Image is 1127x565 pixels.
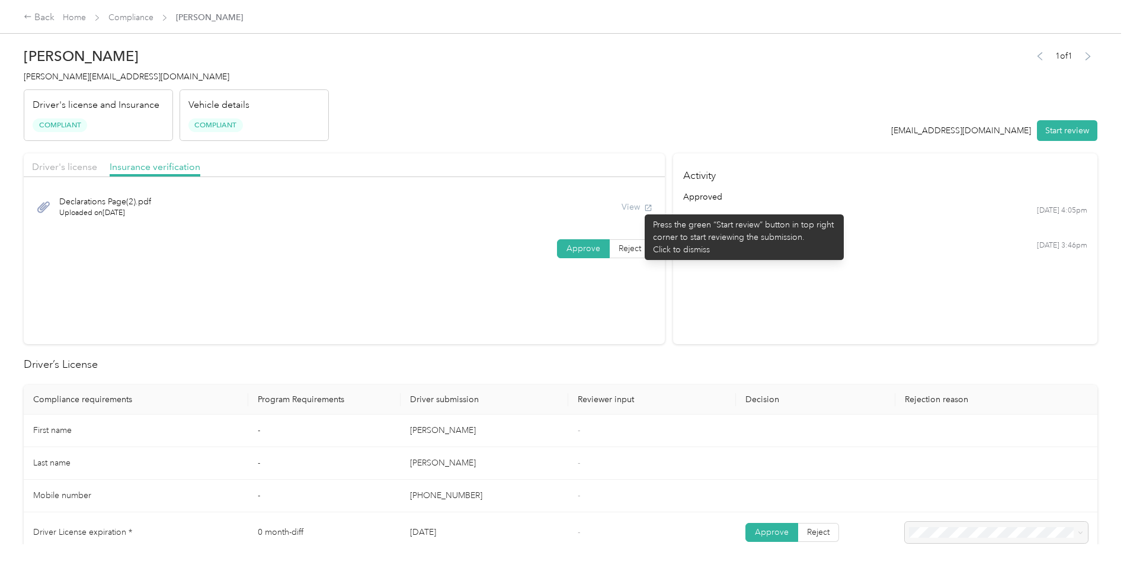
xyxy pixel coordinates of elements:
td: - [248,447,401,480]
div: approved [683,226,1087,239]
th: Decision [736,385,896,415]
p: Vehicle details [188,98,249,113]
span: Compliant [33,118,87,132]
span: Uploaded on [DATE] [59,208,151,219]
span: Compliant [188,118,243,132]
span: - [578,527,580,537]
span: Reject [619,243,641,253]
th: Rejection reason [895,385,1097,415]
th: Reviewer input [568,385,736,415]
a: Compliance [108,12,153,23]
span: Approve [755,527,789,537]
td: Mobile number [24,480,248,512]
span: - [578,490,580,500]
td: [DATE] [401,512,568,553]
td: First name [24,415,248,447]
span: Driver License expiration * [33,527,132,537]
td: - [248,415,401,447]
th: Driver submission [401,385,568,415]
div: approved [683,191,1087,203]
span: Last name [33,458,71,468]
span: [PERSON_NAME][EMAIL_ADDRESS][DOMAIN_NAME] [24,72,229,82]
div: [EMAIL_ADDRESS][DOMAIN_NAME] [891,124,1031,137]
span: [PERSON_NAME] [176,11,243,24]
div: Back [24,11,55,25]
span: Declarations Page(2).pdf [59,195,151,208]
span: 1 of 1 [1055,50,1072,62]
span: First name [33,425,72,435]
td: [PERSON_NAME] [401,447,568,480]
a: Home [63,12,86,23]
th: Program Requirements [248,385,401,415]
td: Driver License expiration * [24,512,248,553]
button: Start review [1037,120,1097,141]
h2: Driver’s License [24,357,1097,373]
h2: [PERSON_NAME] [24,48,329,65]
p: Driver's license and Insurance [33,98,159,113]
span: Insurance verification [110,161,200,172]
time: [DATE] 4:05pm [1037,206,1087,216]
td: [PERSON_NAME] [401,415,568,447]
td: Last name [24,447,248,480]
h4: Activity [673,153,1097,191]
th: Compliance requirements [24,385,248,415]
iframe: Everlance-gr Chat Button Frame [1061,499,1127,565]
td: 0 month-diff [248,512,401,553]
time: [DATE] 3:46pm [1037,240,1087,251]
td: - [248,480,401,512]
span: Driver's license [32,161,97,172]
span: - [578,458,580,468]
span: Reject [807,527,830,537]
span: - [578,425,580,435]
span: Mobile number [33,490,91,500]
td: [PHONE_NUMBER] [401,480,568,512]
span: Approve [566,243,600,253]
